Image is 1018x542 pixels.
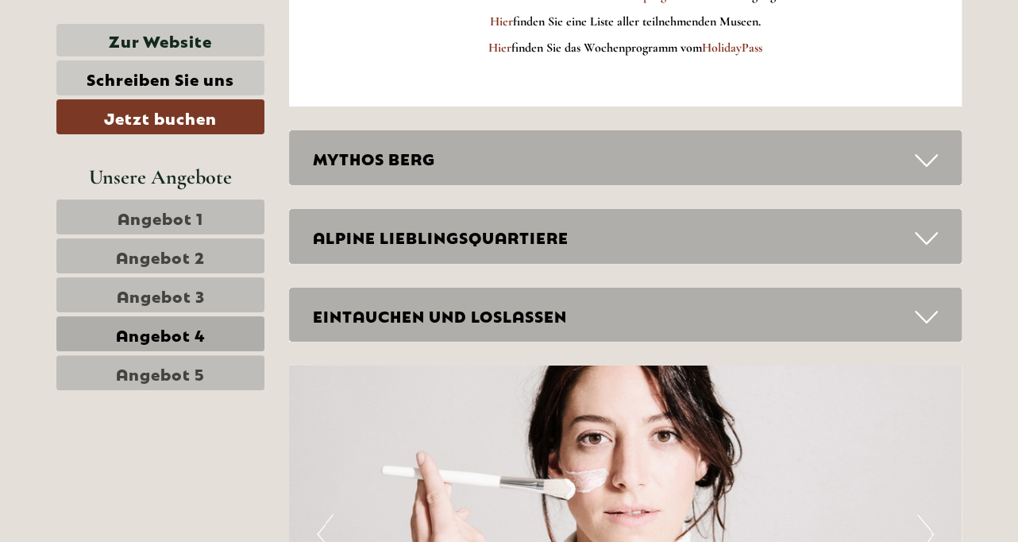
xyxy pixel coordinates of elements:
span: Angebot 5 [116,362,205,384]
div: Guten Tag, wie können wir Ihnen helfen? [12,43,233,91]
a: Hier [488,40,511,56]
button: Senden [515,412,626,447]
a: Jetzt buchen [56,99,264,134]
strong: finden Sie das Wochenprogramm vom [488,40,762,56]
div: [GEOGRAPHIC_DATA] [24,46,226,59]
a: Zur Website [56,24,264,56]
a: Schreiben Sie uns [56,60,264,95]
div: Unsere Angebote [56,162,264,192]
span: Angebot 3 [117,284,205,306]
span: Angebot 2 [116,245,205,267]
span: Angebot 4 [116,323,206,345]
div: MYTHOS BERG [289,130,962,185]
div: ALPINE LIEBLINGSQUARTIERE [289,209,962,264]
span: Angebot 1 [118,206,203,228]
a: Hier [490,14,513,29]
a: HolidayPass [702,40,762,56]
strong: finden Sie eine Liste aller teilnehmenden Museen. [513,14,761,29]
small: 17:53 [24,77,226,88]
div: EINTAUCHEN UND LOSLASSEN [289,288,962,343]
div: [DATE] [284,12,341,39]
